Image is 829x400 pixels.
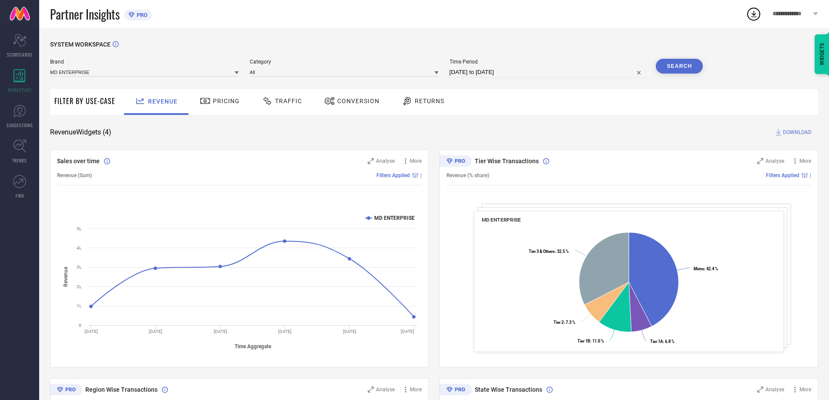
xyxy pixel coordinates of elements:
[50,128,111,137] span: Revenue Widgets ( 4 )
[63,266,69,287] tspan: Revenue
[337,97,379,104] span: Conversion
[410,158,422,164] span: More
[85,386,158,393] span: Region Wise Transactions
[368,387,374,393] svg: Zoom
[577,339,604,343] text: : 11.0 %
[757,387,763,393] svg: Zoom
[656,59,703,74] button: Search
[810,172,811,178] span: |
[766,172,799,178] span: Filters Applied
[475,158,539,165] span: Tier Wise Transactions
[50,5,120,23] span: Partner Insights
[134,12,148,18] span: PRO
[235,343,272,350] tspan: Time Aggregate
[757,158,763,164] svg: Zoom
[529,249,555,254] tspan: Tier 3 & Others
[77,245,82,250] text: 4L
[440,384,472,397] div: Premium
[84,329,98,334] text: [DATE]
[79,323,81,328] text: 0
[410,387,422,393] span: More
[420,172,422,178] span: |
[765,387,784,393] span: Analyse
[446,172,489,178] span: Revenue (% share)
[214,329,227,334] text: [DATE]
[783,128,812,137] span: DOWNLOAD
[799,387,811,393] span: More
[376,172,410,178] span: Filters Applied
[54,96,115,106] span: Filter By Use-Case
[450,59,645,65] span: Time Period
[401,329,414,334] text: [DATE]
[450,67,645,77] input: Select time period
[149,329,162,334] text: [DATE]
[368,158,374,164] svg: Zoom
[482,217,521,223] span: MD ENTERPRISE
[440,155,472,168] div: Premium
[376,387,395,393] span: Analyse
[577,339,590,343] tspan: Tier 1B
[278,329,292,334] text: [DATE]
[650,339,675,344] text: : 6.8 %
[694,266,704,271] tspan: Metro
[213,97,240,104] span: Pricing
[57,172,92,178] span: Revenue (Sum)
[374,215,415,221] text: MD ENTERPRISE
[16,192,24,199] span: FWD
[7,51,33,58] span: SCORECARDS
[12,157,27,164] span: TRENDS
[50,59,239,65] span: Brand
[765,158,784,164] span: Analyse
[554,320,575,325] text: : 7.3 %
[50,41,111,48] span: SYSTEM WORKSPACE
[799,158,811,164] span: More
[50,384,82,397] div: Premium
[694,266,718,271] text: : 42.4 %
[415,97,444,104] span: Returns
[77,226,82,231] text: 5L
[57,158,100,165] span: Sales over time
[77,284,82,289] text: 2L
[8,87,32,93] span: WORKSPACE
[250,59,439,65] span: Category
[7,122,33,128] span: SUGGESTIONS
[77,265,82,269] text: 3L
[475,386,542,393] span: State Wise Transactions
[376,158,395,164] span: Analyse
[650,339,663,344] tspan: Tier 1A
[746,6,762,22] div: Open download list
[554,320,564,325] tspan: Tier 2
[529,249,569,254] text: : 32.5 %
[148,98,178,105] span: Revenue
[343,329,356,334] text: [DATE]
[275,97,302,104] span: Traffic
[77,303,82,308] text: 1L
